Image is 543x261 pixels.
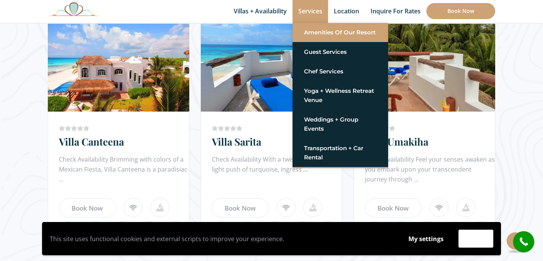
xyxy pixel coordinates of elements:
p: This site uses functional cookies and external scripts to improve your experience. [50,233,393,245]
button: Accept [458,230,493,248]
a: Book Now [426,3,495,19]
a: Weddings + Group Events [304,113,377,136]
a: call [513,231,534,252]
a: Villa Sarita [212,135,261,148]
a: Book Now [59,198,116,217]
img: Awesome Logo [48,2,100,16]
a: Yoga + Wellness Retreat Venue [304,84,377,107]
a: Villa Umakiha [365,135,428,148]
div: Check Availability Feel your senses awaken as you embark upon your transcendent journey through ... [365,154,495,185]
a: Villa Canteena [59,135,124,148]
button: My settings [401,230,451,248]
a: Book Now [212,198,269,217]
i: call [515,233,532,250]
a: Transportation + Car Rental [304,141,377,164]
div: Check Availability With a twist of gold and a light push of turquoise, ingress ... [212,154,342,185]
a: Book Now [365,198,422,217]
a: Amenities of Our Resort [304,26,377,39]
a: Guest Services [304,45,377,59]
a: Chef Services [304,65,377,78]
div: Check Availability Brimming with colors of a Mexican Fiesta, Villa Canteena is a paradisiac ... [59,154,189,185]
